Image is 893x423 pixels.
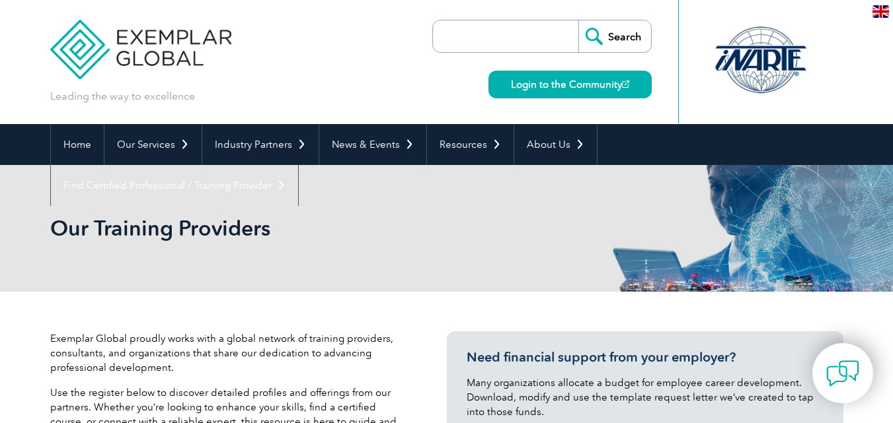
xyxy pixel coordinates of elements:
h3: Need financial support from your employer? [467,349,824,366]
a: News & Events [319,124,426,165]
a: Resources [427,124,514,165]
img: contact-chat.png [826,357,859,390]
p: Exemplar Global proudly works with a global network of training providers, consultants, and organ... [50,331,407,375]
a: Find Certified Professional / Training Provider [51,165,298,206]
p: Many organizations allocate a budget for employee career development. Download, modify and use th... [467,375,824,419]
img: open_square.png [622,81,629,88]
input: Search [578,20,651,52]
a: Industry Partners [202,124,319,165]
img: en [873,5,889,18]
a: Our Services [104,124,202,165]
a: About Us [514,124,597,165]
a: Home [51,124,104,165]
p: Leading the way to excellence [50,89,195,104]
a: Login to the Community [488,71,652,98]
h2: Our Training Providers [50,218,605,239]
